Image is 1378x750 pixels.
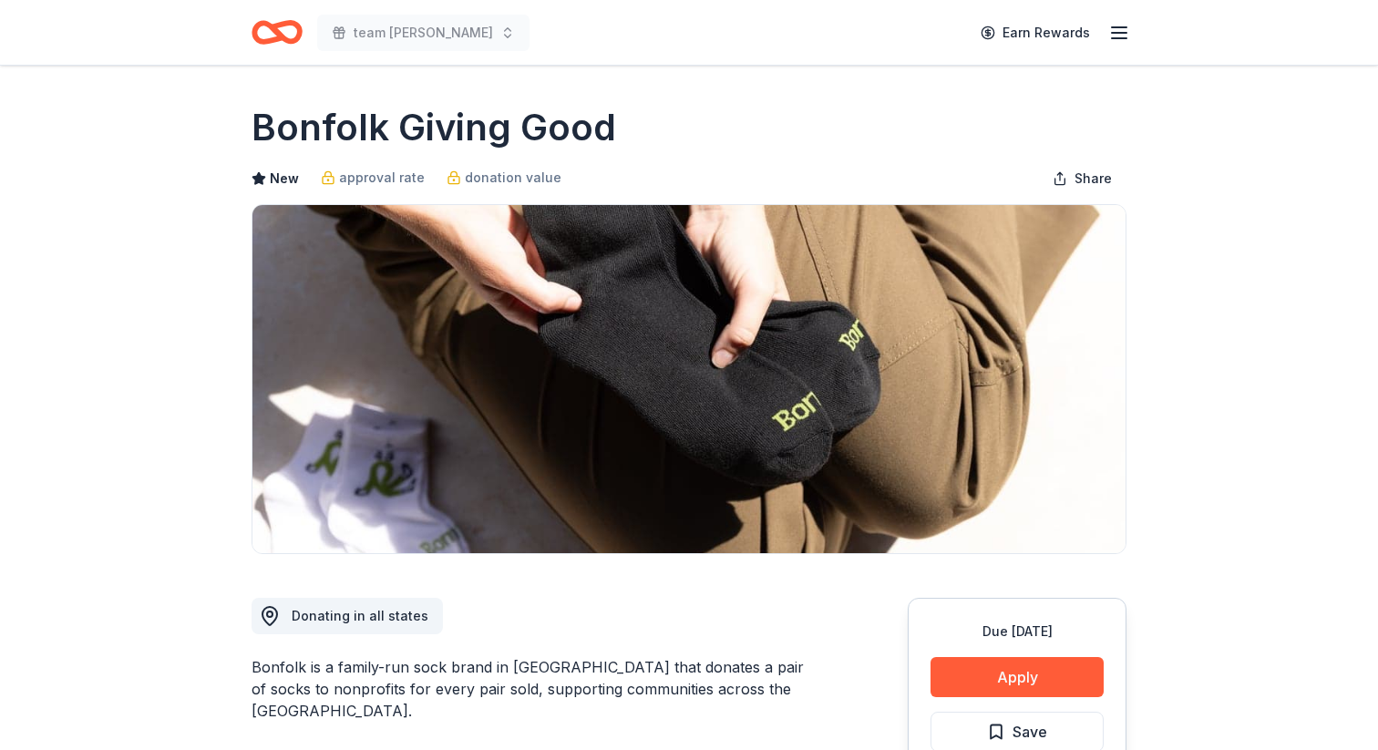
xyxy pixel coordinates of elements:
[970,16,1101,49] a: Earn Rewards
[252,205,1126,553] img: Image for Bonfolk Giving Good
[1075,168,1112,190] span: Share
[447,167,561,189] a: donation value
[931,657,1104,697] button: Apply
[1038,160,1126,197] button: Share
[252,11,303,54] a: Home
[354,22,493,44] span: team [PERSON_NAME]
[321,167,425,189] a: approval rate
[317,15,530,51] button: team [PERSON_NAME]
[1013,720,1047,744] span: Save
[252,656,820,722] div: Bonfolk is a family-run sock brand in [GEOGRAPHIC_DATA] that donates a pair of socks to nonprofit...
[292,608,428,623] span: Donating in all states
[339,167,425,189] span: approval rate
[931,621,1104,642] div: Due [DATE]
[252,102,616,153] h1: Bonfolk Giving Good
[465,167,561,189] span: donation value
[270,168,299,190] span: New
